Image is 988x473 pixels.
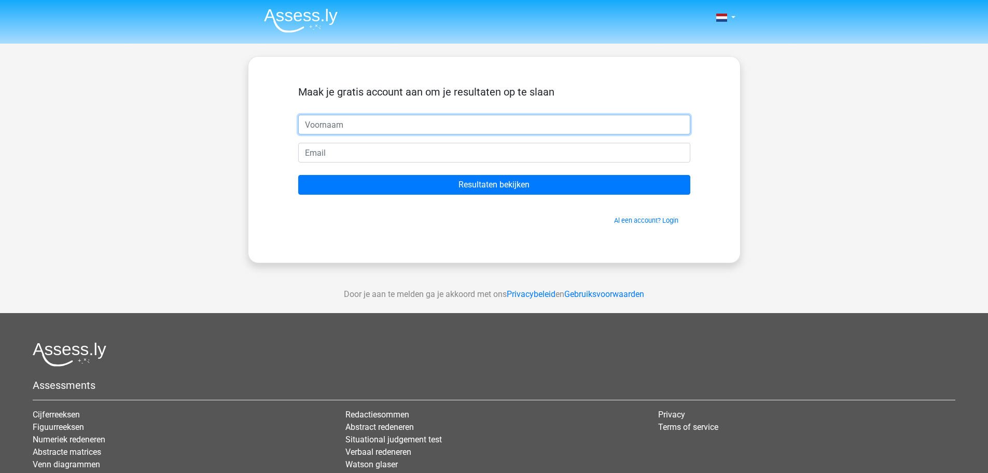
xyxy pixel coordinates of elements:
[658,422,718,432] a: Terms of service
[298,115,690,134] input: Voornaam
[345,422,414,432] a: Abstract redeneren
[33,422,84,432] a: Figuurreeksen
[298,143,690,163] input: Email
[33,379,955,391] h5: Assessments
[507,289,555,299] a: Privacybeleid
[33,435,105,444] a: Numeriek redeneren
[564,289,644,299] a: Gebruiksvoorwaarden
[345,447,411,457] a: Verbaal redeneren
[298,86,690,98] h5: Maak je gratis account aan om je resultaten op te slaan
[658,410,685,420] a: Privacy
[33,447,101,457] a: Abstracte matrices
[264,8,338,33] img: Assessly
[345,460,398,469] a: Watson glaser
[33,342,106,367] img: Assessly logo
[33,460,100,469] a: Venn diagrammen
[345,435,442,444] a: Situational judgement test
[33,410,80,420] a: Cijferreeksen
[298,175,690,195] input: Resultaten bekijken
[345,410,409,420] a: Redactiesommen
[614,217,678,224] a: Al een account? Login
